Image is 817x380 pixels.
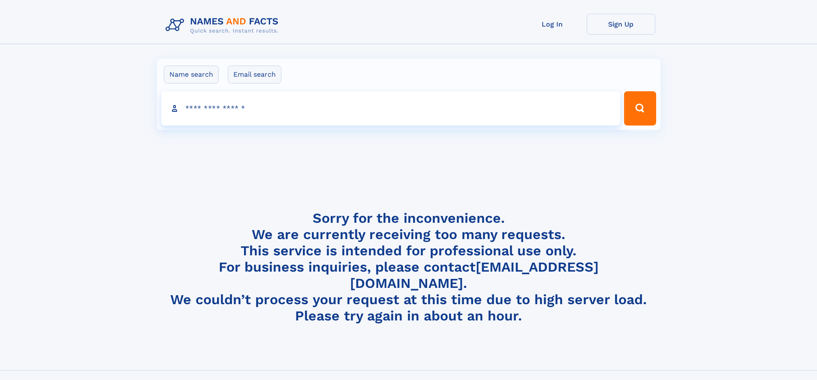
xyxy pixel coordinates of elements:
[162,14,286,37] img: Logo Names and Facts
[228,66,281,84] label: Email search
[164,66,219,84] label: Name search
[162,210,655,324] h4: Sorry for the inconvenience. We are currently receiving too many requests. This service is intend...
[350,259,599,291] a: [EMAIL_ADDRESS][DOMAIN_NAME]
[161,91,621,126] input: search input
[624,91,656,126] button: Search Button
[587,14,655,35] a: Sign Up
[518,14,587,35] a: Log In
